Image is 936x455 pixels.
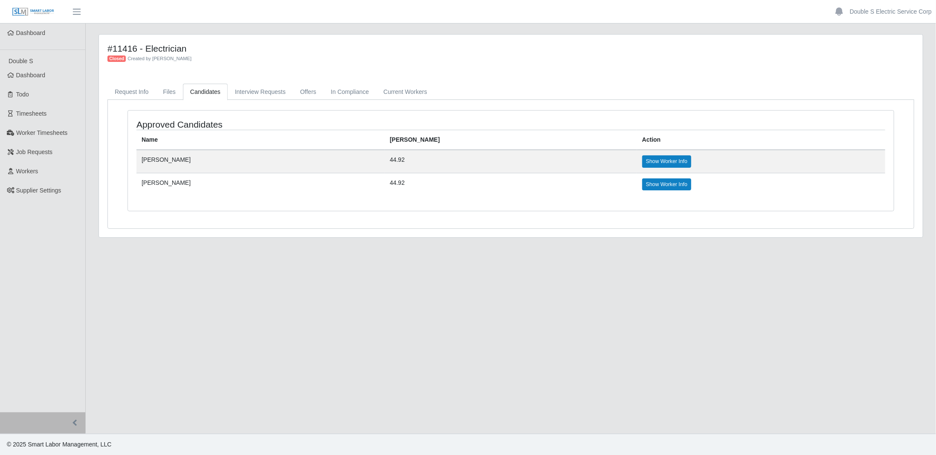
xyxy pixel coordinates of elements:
[385,130,637,150] th: [PERSON_NAME]
[7,441,111,448] span: © 2025 Smart Labor Management, LLC
[128,56,191,61] span: Created by [PERSON_NAME]
[107,55,126,62] span: Closed
[136,130,385,150] th: Name
[324,84,377,100] a: In Compliance
[293,84,324,100] a: Offers
[385,173,637,195] td: 44.92
[376,84,434,100] a: Current Workers
[16,168,38,175] span: Workers
[136,119,441,130] h4: Approved Candidates
[16,129,67,136] span: Worker Timesheets
[16,91,29,98] span: Todo
[642,178,691,190] a: Show Worker Info
[183,84,228,100] a: Candidates
[136,173,385,195] td: [PERSON_NAME]
[16,72,46,79] span: Dashboard
[107,43,710,54] h4: #11416 - Electrician
[642,155,691,167] a: Show Worker Info
[107,84,156,100] a: Request Info
[136,150,385,173] td: [PERSON_NAME]
[850,7,932,16] a: Double S Electric Service Corp
[16,187,61,194] span: Supplier Settings
[16,29,46,36] span: Dashboard
[16,149,53,155] span: Job Requests
[156,84,183,100] a: Files
[385,150,637,173] td: 44.92
[16,110,47,117] span: Timesheets
[12,7,55,17] img: SLM Logo
[637,130,885,150] th: Action
[228,84,293,100] a: Interview Requests
[9,58,33,64] span: Double S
